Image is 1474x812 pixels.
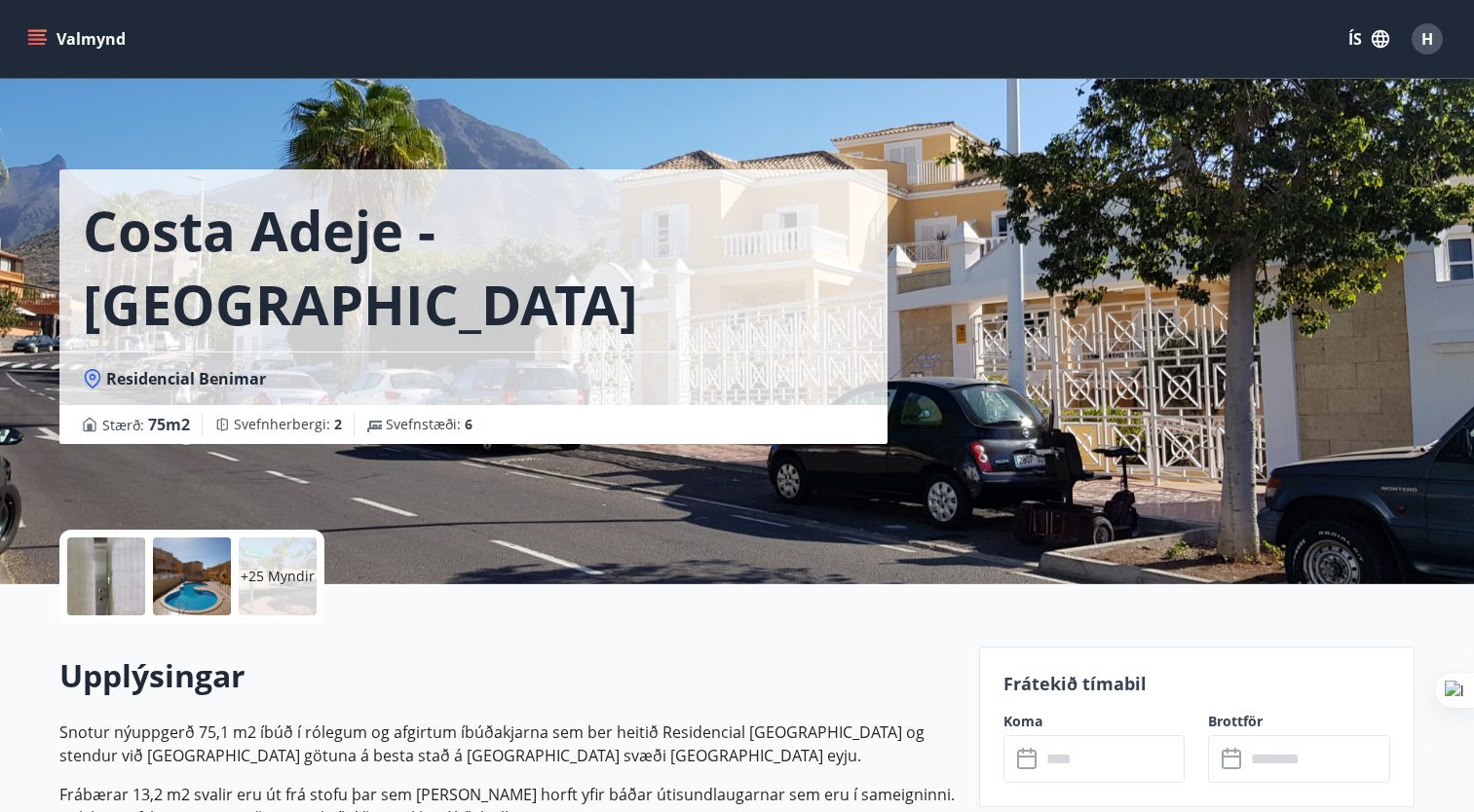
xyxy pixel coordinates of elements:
[23,21,133,56] button: menu
[334,415,342,433] span: 2
[1338,21,1400,56] button: ÍS
[1208,712,1390,731] label: Brottför
[83,193,864,341] h1: Costa Adeje -[GEOGRAPHIC_DATA]
[386,415,472,434] span: Svefnstæði :
[1003,712,1186,731] label: Koma
[1421,28,1433,50] span: H
[59,654,956,697] h2: Upplýsingar
[148,414,190,435] span: 75 m2
[234,415,342,434] span: Svefnherbergi :
[106,368,266,389] span: Residencial Benimar
[102,413,190,436] span: Stærð :
[241,567,315,586] p: +25 Myndir
[465,415,472,433] span: 6
[1404,16,1451,62] button: H
[59,720,956,767] p: Snotur nýuppgerð 75,1 m2 íbúð í rólegum og afgirtum íbúðakjarna sem ber heitið Residencial [GEOGR...
[1003,671,1391,696] p: Frátekið tímabil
